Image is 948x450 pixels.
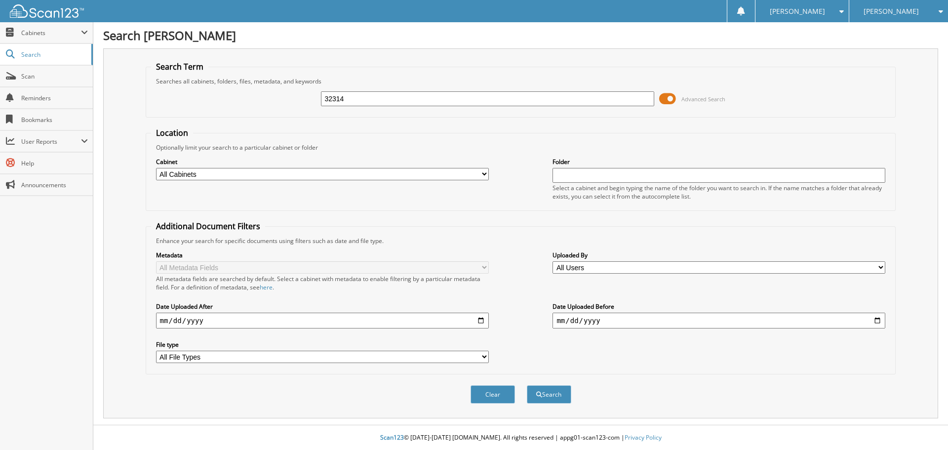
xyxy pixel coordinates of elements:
span: Scan123 [380,433,404,442]
a: here [260,283,273,291]
label: Date Uploaded Before [553,302,885,311]
img: scan123-logo-white.svg [10,4,84,18]
div: All metadata fields are searched by default. Select a cabinet with metadata to enable filtering b... [156,275,489,291]
span: Reminders [21,94,88,102]
iframe: Chat Widget [899,403,948,450]
legend: Location [151,127,193,138]
div: Searches all cabinets, folders, files, metadata, and keywords [151,77,891,85]
div: Select a cabinet and begin typing the name of the folder you want to search in. If the name match... [553,184,885,201]
button: Search [527,385,571,404]
label: Uploaded By [553,251,885,259]
label: Cabinet [156,158,489,166]
span: [PERSON_NAME] [864,8,919,14]
label: Metadata [156,251,489,259]
span: Search [21,50,86,59]
label: Folder [553,158,885,166]
input: start [156,313,489,328]
label: File type [156,340,489,349]
legend: Additional Document Filters [151,221,265,232]
a: Privacy Policy [625,433,662,442]
span: Cabinets [21,29,81,37]
div: Optionally limit your search to a particular cabinet or folder [151,143,891,152]
label: Date Uploaded After [156,302,489,311]
span: Advanced Search [681,95,725,103]
div: Enhance your search for specific documents using filters such as date and file type. [151,237,891,245]
span: Announcements [21,181,88,189]
input: end [553,313,885,328]
span: User Reports [21,137,81,146]
div: © [DATE]-[DATE] [DOMAIN_NAME]. All rights reserved | appg01-scan123-com | [93,426,948,450]
span: Bookmarks [21,116,88,124]
span: Scan [21,72,88,81]
h1: Search [PERSON_NAME] [103,27,938,43]
span: Help [21,159,88,167]
legend: Search Term [151,61,208,72]
button: Clear [471,385,515,404]
span: [PERSON_NAME] [770,8,825,14]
